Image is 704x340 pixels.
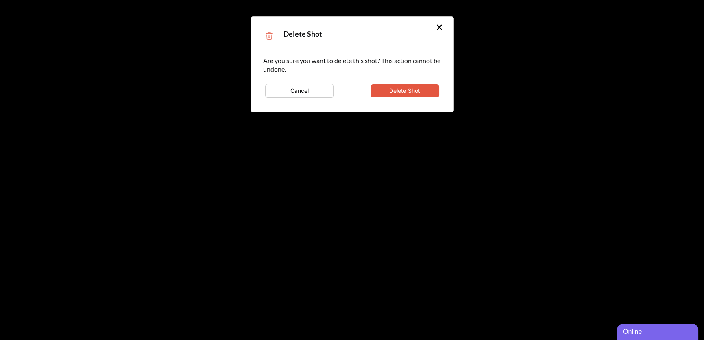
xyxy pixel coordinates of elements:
button: Delete Shot [371,84,439,97]
img: Trash Icon [263,30,275,42]
span: Delete Shot [283,29,322,38]
iframe: chat widget [617,322,700,340]
div: Are you sure you want to delete this shot? This action cannot be undone. [263,56,441,100]
button: Cancel [265,84,334,98]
